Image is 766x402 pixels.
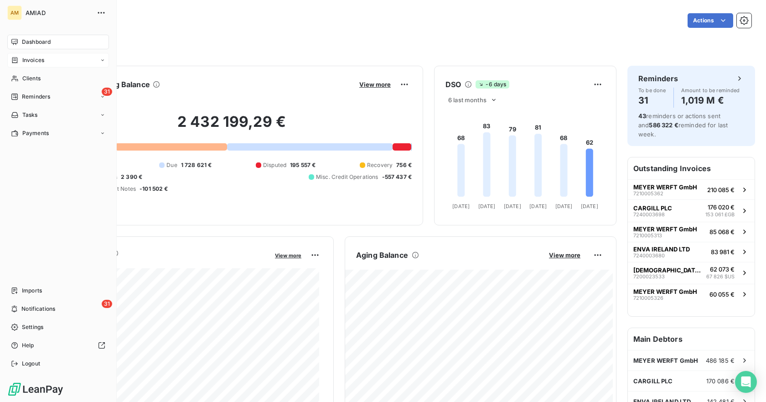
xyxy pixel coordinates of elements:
a: Help [7,338,109,353]
span: 7200023533 [633,274,665,279]
tspan: [DATE] [452,203,470,209]
span: MEYER WERFT GmbH [633,288,697,295]
span: 60 055 € [709,291,735,298]
tspan: [DATE] [478,203,496,209]
span: 67 826 $US [706,273,735,281]
button: MEYER WERFT GmbH721000531385 068 € [628,222,755,242]
span: 7240003698 [633,212,665,217]
span: 62 073 € [710,266,735,273]
h6: Reminders [638,73,678,84]
span: Notifications [21,305,55,313]
span: -557 437 € [382,173,412,181]
span: 195 557 € [290,161,316,169]
span: 176 020 € [708,204,735,211]
span: Tasks [22,111,38,119]
span: Disputed [263,161,286,169]
span: View more [549,251,580,259]
span: 7240003680 [633,253,665,258]
span: CARGILL PLC [633,204,672,212]
span: CARGILL PLC [633,377,673,385]
span: 170 086 € [706,377,735,385]
span: AMIAD [26,9,91,16]
span: View more [359,81,391,88]
span: 1 728 621 € [181,161,212,169]
div: Open Intercom Messenger [735,371,757,393]
span: Invoices [22,56,44,64]
button: View more [357,80,393,89]
span: Clients [22,74,41,83]
span: 586 322 € [649,121,678,129]
button: CARGILL PLC7240003698176 020 €153 061 £GB [628,199,755,222]
span: Reminders [22,93,50,101]
span: 153 061 £GB [705,211,735,219]
span: Settings [22,323,43,331]
span: 31 [102,300,112,308]
span: 43 [638,112,646,120]
span: -6 days [476,80,509,89]
span: MEYER WERFT GmbH [633,225,697,233]
img: Logo LeanPay [7,382,64,397]
button: View more [272,251,304,259]
h6: Outstanding Invoices [628,157,755,179]
span: 7210005362 [633,191,663,196]
span: -101 502 € [140,185,168,193]
span: 31 [102,88,112,96]
tspan: [DATE] [555,203,573,209]
button: MEYER WERFT GmbH721000532660 055 € [628,284,755,304]
span: 2 390 € [121,173,142,181]
span: Amount to be reminded [681,88,740,93]
span: 6 last months [448,96,487,104]
span: View more [275,252,301,259]
span: ENVA IRELAND LTD [633,245,690,253]
h4: 1,019 M € [681,93,740,108]
span: 85 068 € [709,228,735,235]
tspan: [DATE] [581,203,598,209]
span: Payments [22,129,49,137]
div: AM [7,5,22,20]
h6: Aging Balance [356,250,408,261]
button: Actions [688,13,733,28]
button: View more [546,251,583,259]
button: ENVA IRELAND LTD724000368083 981 € [628,242,755,262]
h2: 2 432 199,29 € [52,113,412,140]
span: 486 185 € [706,357,735,364]
span: [DEMOGRAPHIC_DATA] SA [633,266,703,274]
span: 7210005313 [633,233,662,238]
tspan: [DATE] [529,203,547,209]
span: reminders or actions sent and reminded for last week. [638,112,728,138]
h4: 31 [638,93,666,108]
button: [DEMOGRAPHIC_DATA] SA720002353362 073 €67 826 $US [628,262,755,284]
span: Dashboard [22,38,51,46]
span: To be done [638,88,666,93]
span: 83 981 € [711,248,735,256]
span: Help [22,341,34,350]
span: 210 085 € [707,186,735,193]
span: MEYER WERFT GmbH [633,183,697,191]
span: Monthly Revenue [52,259,269,268]
span: Imports [22,287,42,295]
span: 7210005326 [633,295,663,301]
span: Due [166,161,177,169]
span: MEYER WERFT GmbH [633,357,698,364]
span: Misc. Credit Operations [316,173,378,181]
button: MEYER WERFT GmbH7210005362210 085 € [628,179,755,199]
span: 756 € [396,161,412,169]
h6: Main Debtors [628,328,755,350]
span: Logout [22,360,40,368]
tspan: [DATE] [504,203,521,209]
h6: DSO [445,79,461,90]
span: Recovery [367,161,393,169]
